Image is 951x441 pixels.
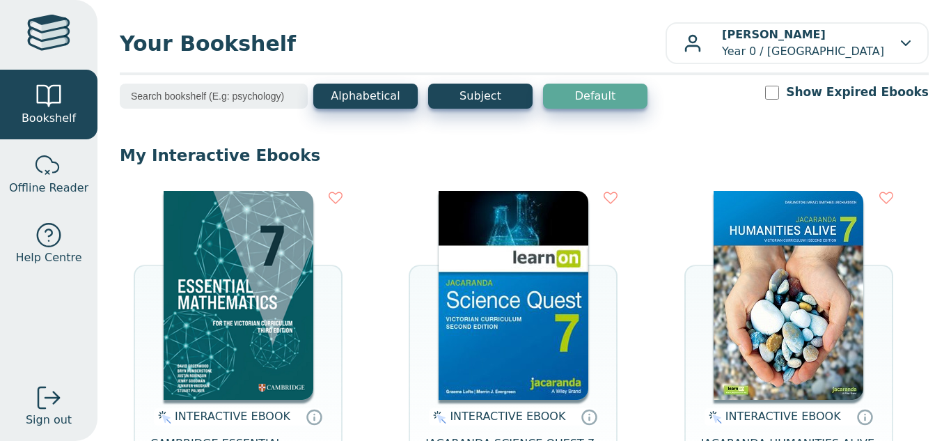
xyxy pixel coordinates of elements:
[120,84,308,109] input: Search bookshelf (E.g: psychology)
[428,84,533,109] button: Subject
[450,410,565,423] span: INTERACTIVE EBOOK
[306,408,322,425] a: Interactive eBooks are accessed online via the publisher’s portal. They contain interactive resou...
[439,191,588,400] img: 329c5ec2-5188-ea11-a992-0272d098c78b.jpg
[714,191,863,400] img: 429ddfad-7b91-e911-a97e-0272d098c78b.jpg
[786,84,929,101] label: Show Expired Ebooks
[120,28,666,59] span: Your Bookshelf
[705,409,722,426] img: interactive.svg
[15,249,81,266] span: Help Centre
[429,409,446,426] img: interactive.svg
[175,410,290,423] span: INTERACTIVE EBOOK
[313,84,418,109] button: Alphabetical
[9,180,88,196] span: Offline Reader
[120,145,929,166] p: My Interactive Ebooks
[22,110,76,127] span: Bookshelf
[154,409,171,426] img: interactive.svg
[725,410,841,423] span: INTERACTIVE EBOOK
[164,191,313,400] img: a4cdec38-c0cf-47c5-bca4-515c5eb7b3e9.png
[722,26,884,60] p: Year 0 / [GEOGRAPHIC_DATA]
[543,84,647,109] button: Default
[722,28,826,41] b: [PERSON_NAME]
[856,408,873,425] a: Interactive eBooks are accessed online via the publisher’s portal. They contain interactive resou...
[26,412,72,428] span: Sign out
[666,22,929,64] button: [PERSON_NAME]Year 0 / [GEOGRAPHIC_DATA]
[581,408,597,425] a: Interactive eBooks are accessed online via the publisher’s portal. They contain interactive resou...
